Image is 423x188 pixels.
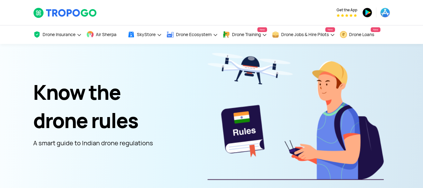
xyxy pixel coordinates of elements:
h1: Know the drone rules [33,78,153,135]
img: App Raking [337,14,357,17]
span: New [325,27,335,32]
span: Drone Insurance [43,32,75,37]
span: Drone Training [232,32,261,37]
p: A smart guide to Indian drone regulations [33,138,153,148]
img: ic_appstore.png [380,8,390,18]
span: Drone Loans [349,32,374,37]
span: Air Sherpa [96,32,116,37]
a: Drone Ecosystem [167,25,218,44]
span: Get the App [337,8,357,13]
a: Drone TrainingNew [223,25,267,44]
span: New [257,27,267,32]
a: Air Sherpa [86,25,123,44]
a: SkyStore [127,25,162,44]
img: ic_playstore.png [362,8,372,18]
span: Drone Ecosystem [176,32,212,37]
a: Drone LoansNew [340,25,380,44]
img: TropoGo Logo [33,8,97,18]
span: New [371,27,380,32]
a: Drone Jobs & Hire PilotsNew [272,25,335,44]
span: SkyStore [137,32,156,37]
span: Drone Jobs & Hire Pilots [281,32,329,37]
a: Drone Insurance [33,25,82,44]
